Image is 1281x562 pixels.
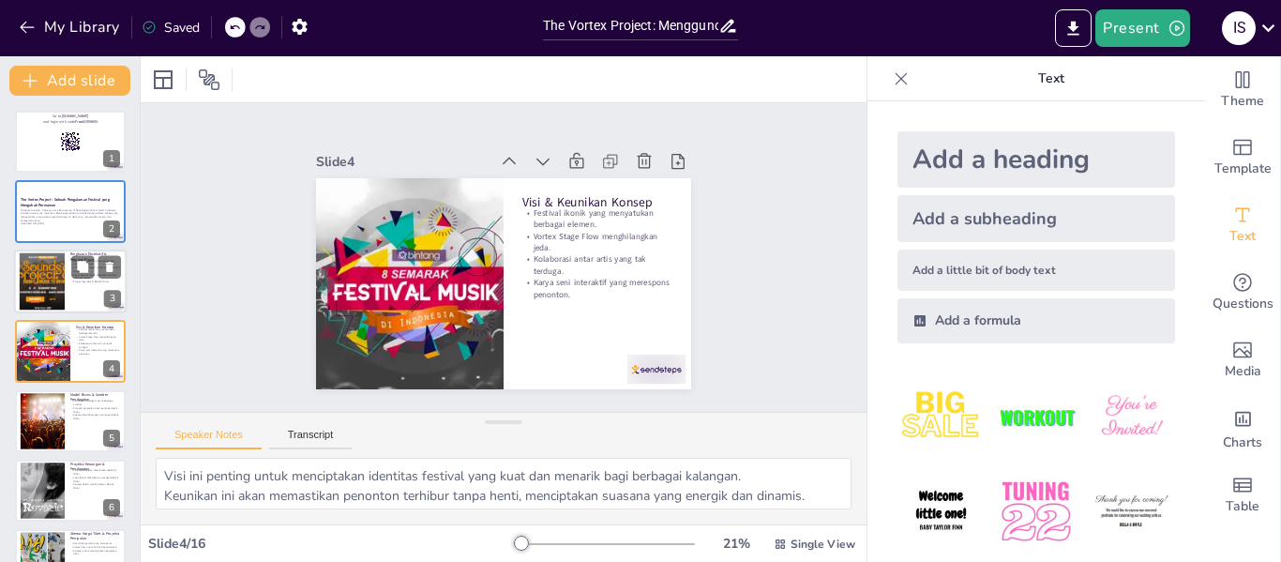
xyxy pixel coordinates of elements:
div: 1 [15,111,126,173]
p: Vortex Stage Flow menghilangkan jeda. [76,335,120,342]
div: Slide 4 / 16 [148,535,515,553]
div: Add images, graphics, shapes or video [1205,327,1280,394]
span: Single View [791,537,855,552]
span: Text [1229,226,1256,247]
div: Slide 4 [326,133,500,169]
strong: The Vortex Project - Sebuah Pengalaman Festival yang Mengubah Permainan [21,197,110,207]
span: Questions [1213,294,1273,314]
p: Pengembalian modal investor Rp5,61 Miliar. [70,483,120,490]
img: 2.jpeg [992,373,1079,461]
div: Add ready made slides [1205,124,1280,191]
div: Get real-time input from your audience [1205,259,1280,327]
button: Present [1095,9,1189,47]
div: 2 [103,220,120,237]
p: Generated with [URL] [21,221,120,225]
span: Theme [1221,91,1264,112]
p: Festival ikonik yang menyatukan berbagai elemen. [76,328,120,335]
p: Pasar festival musik diprediksi tumbuh 15% per tahun. [70,273,121,280]
div: 2 [15,180,126,242]
p: Proyeksi Keuangan & Pendapatan [70,462,120,472]
div: I S [1222,11,1256,45]
div: Add charts and graphs [1205,394,1280,462]
span: Charts [1223,433,1262,453]
div: Add a subheading [897,195,1175,242]
button: Duplicate Slide [71,255,94,278]
button: Speaker Notes [156,429,262,449]
div: Add a little bit of body text [897,250,1175,291]
span: Template [1214,159,1272,179]
img: 3.jpeg [1088,373,1175,461]
p: Target laba bersih Rp8,25 Miliar. [70,280,121,283]
div: Add a formula [897,298,1175,343]
p: Skema Harga Tiket & Proyeksi Penjualan [70,531,120,541]
div: 6 [15,460,126,522]
div: Add a table [1205,462,1280,529]
p: Kolaborasi antar artis yang tak terduga. [76,342,120,349]
span: Position [198,68,220,91]
p: Ringkasan Eksekutif & Peluang Pasar [70,251,121,262]
div: 21 % [714,535,759,553]
button: My Library [14,12,128,42]
p: Vortex Stage Flow menghilangkan jeda. [522,233,674,271]
button: Add slide [9,66,130,96]
p: Proposal Investasi - Peluang untuk Berinvestasi di Masa Depan Industri Musik Indonesia. Gunakan v... [21,208,120,222]
p: Go to [21,114,120,119]
div: 4 [103,360,120,377]
div: 5 [103,430,120,447]
p: Pendapatan beragam dari beberapa sumber. [70,399,120,405]
p: Sponsorship diharapkan mencapai Rp4,35 Miliar. [70,413,120,419]
button: Transcript [269,429,353,449]
p: Skema harga tiket yang terstruktur. [70,542,120,546]
div: Saved [142,19,200,37]
img: 4.jpeg [897,468,985,555]
div: 5 [15,390,126,452]
input: Insert title [543,12,718,39]
p: Kolaborasi antar artis yang tak terduga. [520,255,672,294]
p: Visi & Keunikan Konsep [76,325,120,330]
div: Change the overall theme [1205,56,1280,124]
p: and login with code [21,119,120,125]
p: "The Vortex Project" menawarkan festival tanpa jeda. [70,266,121,272]
p: Vortex Pass untuk 10.000 tiket pertama. [70,546,120,550]
strong: [DOMAIN_NAME] [62,114,89,119]
p: Proyeksi penjualan tiket mencapai Rp14 Miliar. [70,406,120,413]
div: 4 [15,320,126,382]
p: Total pendapatan diperkirakan Rp19,49 Miliar. [70,469,120,476]
img: 5.jpeg [992,468,1079,555]
span: Media [1225,361,1261,382]
p: Laba bersih diharapkan mencapai Rp8,25 Miliar. [70,476,120,482]
p: Karya seni interaktif yang merespons penonton. [518,279,670,317]
textarea: Visi ini penting untuk menciptakan identitas festival yang kuat dan menarik bagi berbagai kalanga... [156,458,851,509]
div: Add text boxes [1205,191,1280,259]
p: Masalah festival musik konvensional adalah kebosanan. [70,259,121,266]
p: Text [916,56,1186,101]
div: Add a heading [897,131,1175,188]
img: 1.jpeg [897,373,985,461]
img: 6.jpeg [1088,468,1175,555]
button: Export to PowerPoint [1055,9,1092,47]
div: Layout [148,65,178,95]
p: Model Bisnis & Sumber Pendapatan [70,392,120,403]
p: Strategi untuk meningkatkan penjualan tiket. [70,549,120,555]
div: 6 [103,499,120,516]
div: 3 [14,250,127,313]
div: 3 [104,290,121,307]
p: Visi & Keunikan Konsep [527,196,678,229]
button: I S [1222,9,1256,47]
div: 1 [103,150,120,167]
button: Delete Slide [98,255,121,278]
p: Karya seni interaktif yang merespons penonton. [76,349,120,356]
span: Table [1226,496,1259,517]
p: Festival ikonik yang menyatukan berbagai elemen. [525,209,677,248]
